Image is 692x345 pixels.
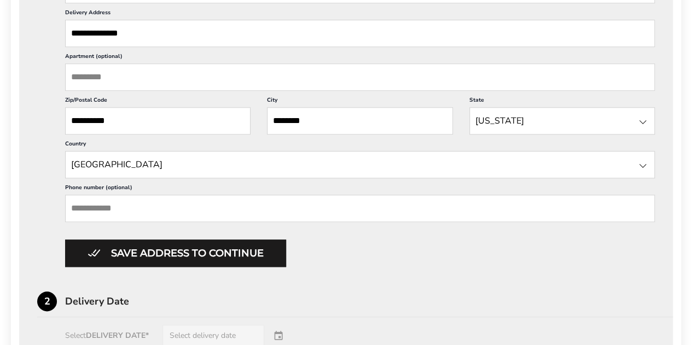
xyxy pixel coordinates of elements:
input: Delivery Address [65,20,655,47]
input: State [65,151,655,178]
label: City [267,96,452,107]
input: ZIP [65,107,251,135]
input: State [469,107,655,135]
input: City [267,107,452,135]
input: Apartment [65,63,655,91]
label: Country [65,140,655,151]
label: State [469,96,655,107]
label: Delivery Address [65,9,655,20]
label: Phone number (optional) [65,184,655,195]
div: Delivery Date [65,296,673,306]
div: 2 [37,291,57,311]
label: Apartment (optional) [65,52,655,63]
button: Button save address [65,239,286,267]
label: Zip/Postal Code [65,96,251,107]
